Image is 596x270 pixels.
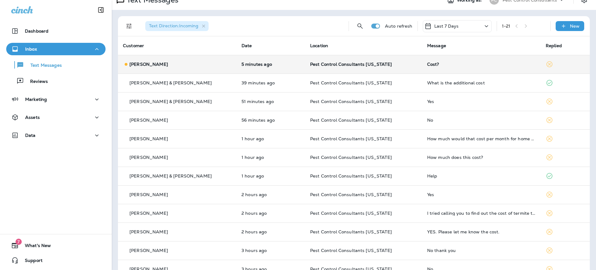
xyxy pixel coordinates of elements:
span: Pest Control Consultants [US_STATE] [310,173,392,179]
p: New [570,24,580,29]
p: Aug 18, 2025 02:51 PM [242,155,300,160]
p: Last 7 Days [434,24,459,29]
p: Aug 18, 2025 01:46 PM [242,229,300,234]
p: [PERSON_NAME] & [PERSON_NAME] [129,173,212,178]
div: 1 - 21 [502,24,511,29]
span: What's New [19,243,51,250]
span: Pest Control Consultants [US_STATE] [310,136,392,142]
p: Reviews [24,79,48,85]
button: Data [6,129,106,142]
span: Pest Control Consultants [US_STATE] [310,155,392,160]
div: No [427,118,536,123]
span: Location [310,43,328,48]
p: Aug 18, 2025 03:47 PM [242,118,300,123]
div: Cost? [427,62,536,67]
button: Reviews [6,74,106,88]
div: I tried calling you to find out the cost of termite treatment. Please [427,211,536,216]
p: [PERSON_NAME] & [PERSON_NAME] [129,99,212,104]
span: Message [427,43,446,48]
p: Dashboard [25,29,48,34]
span: Pest Control Consultants [US_STATE] [310,99,392,104]
div: Yes [427,99,536,104]
p: Aug 18, 2025 04:38 PM [242,62,300,67]
span: 7 [16,239,22,245]
div: YES. Please let me know the cost. [427,229,536,234]
span: Pest Control Consultants [US_STATE] [310,80,392,86]
span: Date [242,43,252,48]
span: Pest Control Consultants [US_STATE] [310,210,392,216]
p: [PERSON_NAME] [129,118,168,123]
div: How much does this cost? [427,155,536,160]
button: Inbox [6,43,106,55]
span: Support [19,258,43,265]
button: Dashboard [6,25,106,37]
button: Filters [123,20,135,32]
p: [PERSON_NAME] [129,136,168,141]
p: Marketing [25,97,47,102]
button: Collapse Sidebar [92,4,110,16]
button: Marketing [6,93,106,106]
span: Pest Control Consultants [US_STATE] [310,229,392,235]
button: Text Messages [6,58,106,71]
p: Text Messages [24,63,62,69]
p: [PERSON_NAME] [129,248,168,253]
div: What is the additional cost [427,80,536,85]
p: Aug 18, 2025 03:52 PM [242,99,300,104]
p: Auto refresh [385,24,413,29]
div: Text Direction:Incoming [145,21,209,31]
div: Help [427,173,536,178]
p: Aug 18, 2025 04:03 PM [242,80,300,85]
div: No thank you [427,248,536,253]
p: Aug 18, 2025 02:46 PM [242,173,300,178]
span: Pest Control Consultants [US_STATE] [310,117,392,123]
button: Search Messages [354,20,366,32]
p: Assets [25,115,40,120]
p: Aug 18, 2025 01:51 PM [242,211,300,216]
p: Inbox [25,47,37,52]
p: Data [25,133,36,138]
button: Assets [6,111,106,124]
p: [PERSON_NAME] [129,211,168,216]
p: [PERSON_NAME] & [PERSON_NAME] [129,80,212,85]
button: Support [6,254,106,267]
span: Text Direction : Incoming [149,23,198,29]
span: Pest Control Consultants [US_STATE] [310,61,392,67]
button: 7What's New [6,239,106,252]
span: Pest Control Consultants [US_STATE] [310,248,392,253]
p: Aug 18, 2025 02:27 PM [242,192,300,197]
span: Customer [123,43,144,48]
p: [PERSON_NAME] [129,155,168,160]
p: [PERSON_NAME] [129,192,168,197]
div: How much would that cost per month for home and our three outbuildings? [427,136,536,141]
span: Pest Control Consultants [US_STATE] [310,192,392,197]
p: [PERSON_NAME] [129,229,168,234]
div: Yes [427,192,536,197]
p: Aug 18, 2025 03:23 PM [242,136,300,141]
p: [PERSON_NAME] [129,62,168,67]
span: Replied [546,43,562,48]
p: Aug 18, 2025 01:36 PM [242,248,300,253]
